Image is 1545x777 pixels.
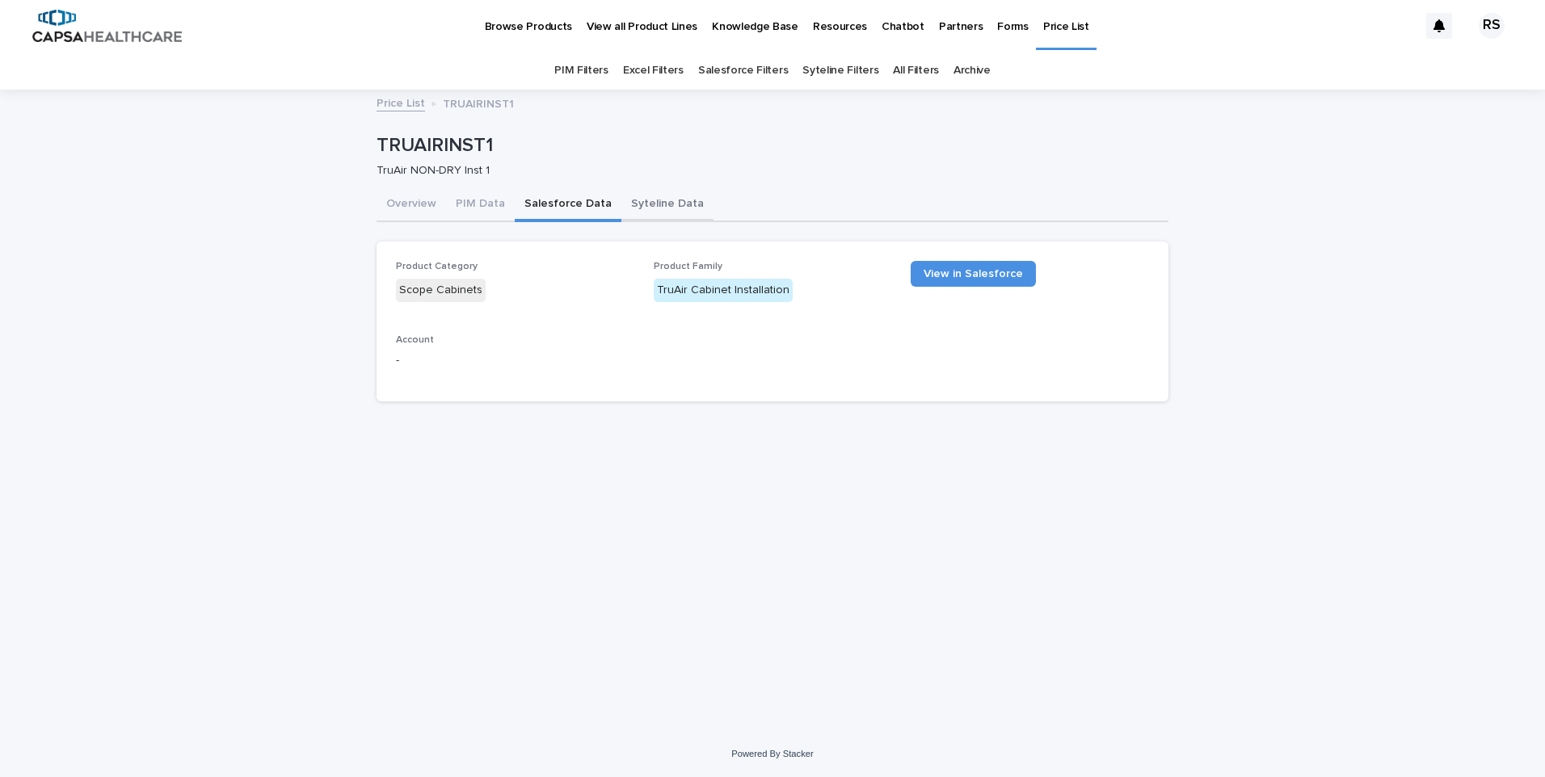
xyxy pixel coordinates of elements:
[924,268,1023,279] span: View in Salesforce
[623,52,684,90] a: Excel Filters
[443,94,514,111] p: TRUAIRINST1
[396,352,634,369] p: -
[396,262,478,271] span: Product Category
[377,188,446,222] button: Overview
[654,262,722,271] span: Product Family
[802,52,878,90] a: Syteline Filters
[911,261,1036,287] a: View in Salesforce
[32,10,182,42] img: B5p4sRfuTuC72oLToeu7
[654,279,793,302] div: TruAir Cabinet Installation
[396,335,434,345] span: Account
[396,279,486,302] div: Scope Cabinets
[731,749,813,758] a: Powered By Stacker
[515,188,621,222] button: Salesforce Data
[377,164,1156,178] p: TruAir NON-DRY Inst 1
[554,52,608,90] a: PIM Filters
[893,52,939,90] a: All Filters
[377,134,1162,157] p: TRUAIRINST1
[446,188,515,222] button: PIM Data
[621,188,714,222] button: Syteline Data
[954,52,991,90] a: Archive
[377,93,425,111] a: Price List
[698,52,788,90] a: Salesforce Filters
[1479,13,1505,39] div: RS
